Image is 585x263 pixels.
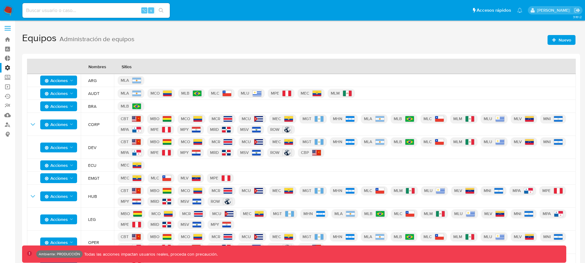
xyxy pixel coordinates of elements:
p: Ambiente: PRODUCCIÓN [39,253,80,255]
p: pio.zecchi@mercadolibre.com [537,7,572,13]
span: s [150,7,152,13]
span: Accesos rápidos [477,7,511,14]
p: Todas las acciones impactan usuarios reales, proceda con precaución. [83,251,218,257]
a: Salir [574,7,580,14]
span: ⌥ [142,7,146,13]
a: Notificaciones [517,8,522,13]
button: search-icon [155,6,167,15]
input: Buscar usuario o caso... [22,6,170,14]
